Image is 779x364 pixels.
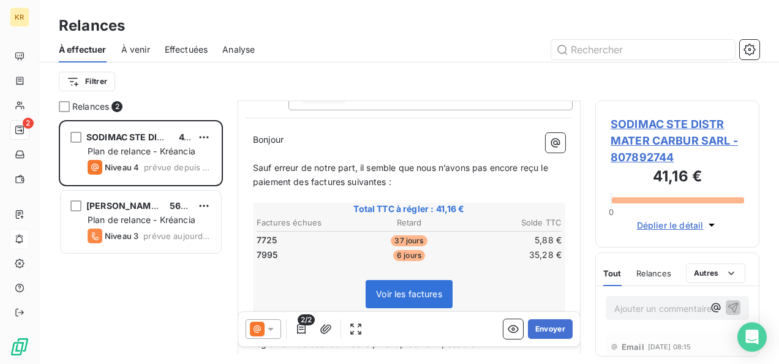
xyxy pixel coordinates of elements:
h3: 41,16 € [611,165,744,190]
span: Email [622,342,644,352]
button: Déplier le détail [633,218,722,232]
span: 7995 [257,249,278,261]
span: prévue aujourd’hui [143,231,211,241]
td: 35,28 € [461,248,562,262]
img: Logo LeanPay [10,337,29,357]
span: prévue depuis 2 jours [144,162,211,172]
td: 5,88 € [461,233,562,247]
div: Open Intercom Messenger [737,322,767,352]
span: 2 [111,101,122,112]
span: À venir [121,44,150,56]
span: Niveau 4 [105,162,139,172]
div: KR [10,7,29,27]
span: Total TTC à régler : 41,16 € [255,203,563,215]
button: Envoyer [528,319,573,339]
th: Retard [358,216,459,229]
span: Relances [72,100,109,113]
button: Autres [686,264,745,283]
th: Factures échues [256,216,357,229]
span: Sauf erreur de notre part, il semble que nous n’avons pas encore reçu le paiement des factures su... [253,162,551,187]
span: Analyse [222,44,255,56]
span: Tout [603,268,622,278]
span: Déplier le détail [637,219,704,232]
span: SODIMAC STE DISTR MATER CARBUR SARL [86,132,268,142]
span: Dans l’intérêt de tous, nous vous serions reconnaissants de procéder au règlement de ces factures... [253,324,550,349]
span: Bonjour [253,134,284,145]
span: SODIMAC STE DISTR MATER CARBUR SARL - 807892744 [611,116,744,165]
span: [DATE] 08:15 [648,343,691,351]
div: grid [59,120,223,364]
span: Plan de relance - Kréancia [88,146,195,156]
span: 41,16 € [179,132,208,142]
span: Voir les factures [376,289,442,299]
span: À effectuer [59,44,107,56]
button: Filtrer [59,72,115,91]
span: Relances [636,268,671,278]
span: 7725 [257,234,277,246]
span: 0 [609,207,614,217]
span: 563,33 € [170,200,209,211]
span: Niveau 3 [105,231,138,241]
th: Solde TTC [461,216,562,229]
span: 37 jours [391,235,427,246]
span: 2 [23,118,34,129]
span: 2/2 [298,314,315,325]
span: 6 jours [393,250,425,261]
span: Plan de relance - Kréancia [88,214,195,225]
h3: Relances [59,15,125,37]
span: Effectuées [165,44,208,56]
input: Rechercher [551,40,735,59]
span: [PERSON_NAME] MEDICAL SA [86,200,216,211]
